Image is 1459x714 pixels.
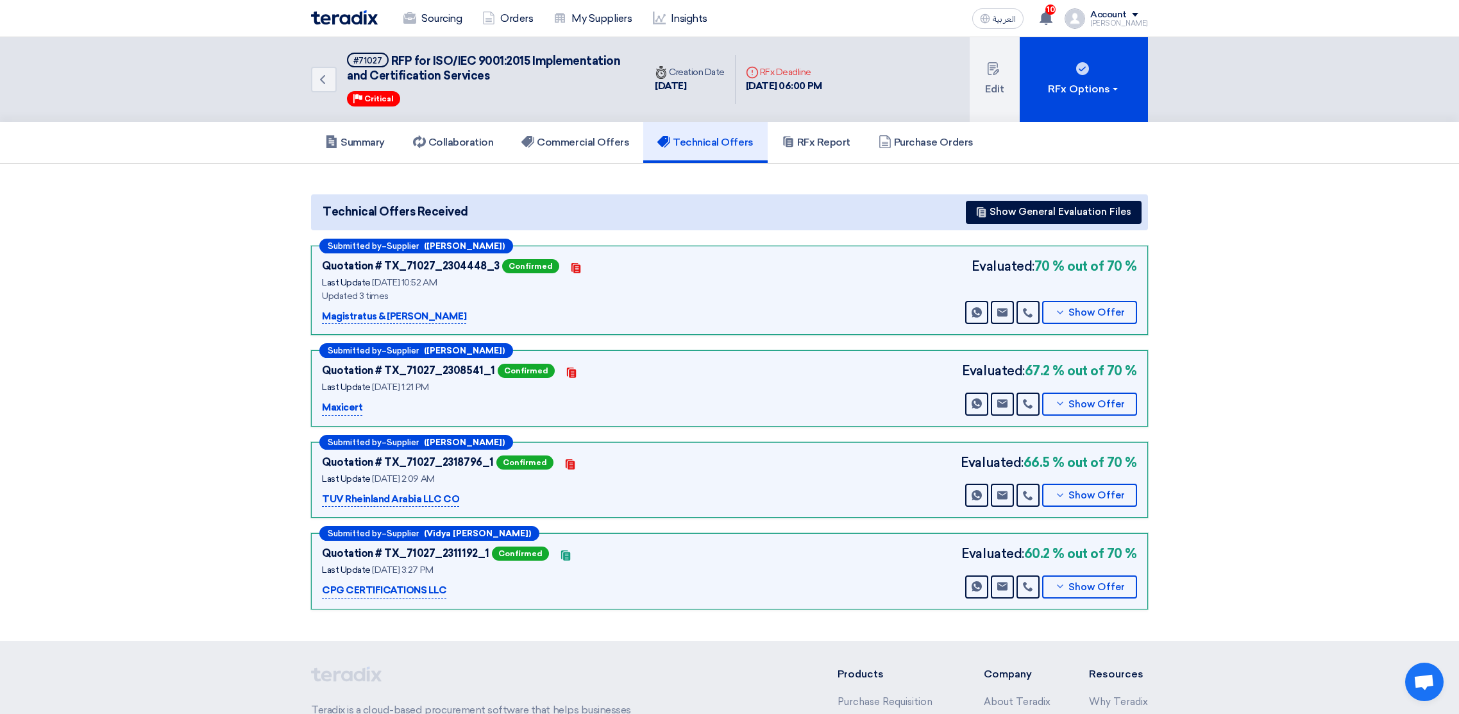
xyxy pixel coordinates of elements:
a: RFx Report [768,122,864,163]
a: Open chat [1405,663,1444,701]
a: Summary [311,122,399,163]
p: TUV Rheinland Arabia LLC CO [322,492,459,507]
div: RFx Options [1048,81,1120,97]
div: Account [1090,10,1127,21]
span: Last Update [322,382,371,393]
div: Evaluated: [962,361,1137,380]
span: Confirmed [498,364,555,378]
span: Submitted by [328,438,382,446]
a: Insights [643,4,718,33]
button: Show Offer [1042,301,1137,324]
div: Evaluated: [961,544,1137,563]
b: ([PERSON_NAME]) [424,242,505,250]
span: Last Update [322,473,371,484]
h5: Commercial Offers [521,136,629,149]
a: Purchase Orders [864,122,988,163]
img: Teradix logo [311,10,378,25]
div: – [319,343,513,358]
div: #71027 [353,56,382,65]
li: Resources [1089,667,1148,682]
div: – [319,526,539,541]
a: About Teradix [984,696,1050,708]
div: – [319,435,513,450]
p: Magistratus & [PERSON_NAME] [322,309,466,325]
h5: Technical Offers [657,136,753,149]
b: ([PERSON_NAME]) [424,346,505,355]
span: Confirmed [502,259,559,273]
span: Supplier [387,242,419,250]
span: Critical [364,94,394,103]
span: Confirmed [496,455,553,470]
button: Show Offer [1042,575,1137,599]
div: Quotation # TX_71027_2318796_1 [322,455,494,470]
button: Show Offer [1042,484,1137,507]
img: profile_test.png [1065,8,1085,29]
div: [PERSON_NAME] [1090,20,1148,27]
div: [DATE] 06:00 PM [746,79,822,94]
a: Collaboration [399,122,508,163]
a: Technical Offers [643,122,767,163]
b: 70 % out of 70 % [1034,257,1137,276]
span: Supplier [387,346,419,355]
span: العربية [993,15,1016,24]
span: Show Offer [1068,491,1125,500]
span: Technical Offers Received [323,203,468,221]
button: Edit [970,37,1020,122]
p: Maxicert [322,400,362,416]
a: My Suppliers [543,4,642,33]
a: Commercial Offers [507,122,643,163]
button: Show Offer [1042,393,1137,416]
div: – [319,239,513,253]
button: Show General Evaluation Files [966,201,1142,224]
div: Quotation # TX_71027_2308541_1 [322,363,495,378]
div: Quotation # TX_71027_2304448_3 [322,259,500,274]
span: Last Update [322,565,371,575]
a: Sourcing [393,4,472,33]
div: RFx Deadline [746,65,822,79]
span: Supplier [387,438,419,446]
h5: RFP for ISO/IEC 9001:2015 Implementation and Certification Services [347,53,629,84]
h5: Summary [325,136,385,149]
a: Why Teradix [1089,696,1148,708]
div: Evaluated: [961,453,1137,472]
a: Purchase Requisition [838,696,932,708]
span: Supplier [387,529,419,538]
span: [DATE] 2:09 AM [372,473,434,484]
b: (Vidya [PERSON_NAME]) [424,529,531,538]
div: Creation Date [655,65,725,79]
span: Submitted by [328,529,382,538]
span: Show Offer [1068,582,1125,592]
span: Last Update [322,277,371,288]
div: [DATE] [655,79,725,94]
b: 67.2 % out of 70 % [1025,361,1137,380]
h5: Purchase Orders [879,136,974,149]
h5: Collaboration [413,136,494,149]
a: Orders [472,4,543,33]
span: Submitted by [328,346,382,355]
span: Show Offer [1068,400,1125,409]
div: Updated 3 times [322,289,643,303]
b: 60.2 % out of 70 % [1024,544,1137,563]
span: RFP for ISO/IEC 9001:2015 Implementation and Certification Services [347,54,620,83]
b: 66.5 % out of 70 % [1024,453,1137,472]
span: 10 [1045,4,1056,15]
div: Quotation # TX_71027_2311192_1 [322,546,489,561]
span: Confirmed [492,547,549,561]
li: Products [838,667,946,682]
button: العربية [972,8,1024,29]
h5: RFx Report [782,136,850,149]
span: [DATE] 3:27 PM [372,565,433,575]
span: [DATE] 10:52 AM [372,277,437,288]
b: ([PERSON_NAME]) [424,438,505,446]
span: Show Offer [1068,308,1125,318]
span: [DATE] 1:21 PM [372,382,428,393]
li: Company [984,667,1050,682]
p: CPG CERTIFICATIONS LLC [322,583,446,599]
div: Evaluated: [972,257,1137,276]
span: Submitted by [328,242,382,250]
button: RFx Options [1020,37,1148,122]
